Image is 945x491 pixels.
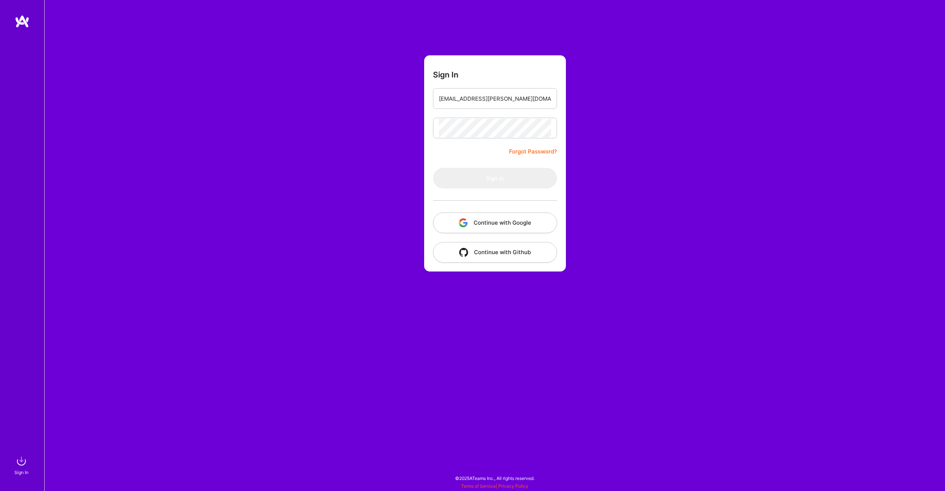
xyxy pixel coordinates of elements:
[433,168,557,189] button: Sign In
[459,218,468,227] img: icon
[44,469,945,487] div: © 2025 ATeams Inc., All rights reserved.
[459,248,468,257] img: icon
[433,212,557,233] button: Continue with Google
[15,15,30,28] img: logo
[433,70,458,79] h3: Sign In
[14,468,28,476] div: Sign In
[461,483,496,489] a: Terms of Service
[14,454,29,468] img: sign in
[461,483,528,489] span: |
[433,242,557,263] button: Continue with Github
[16,454,29,476] a: sign inSign In
[509,147,557,156] a: Forgot Password?
[498,483,528,489] a: Privacy Policy
[439,89,551,108] input: Email...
